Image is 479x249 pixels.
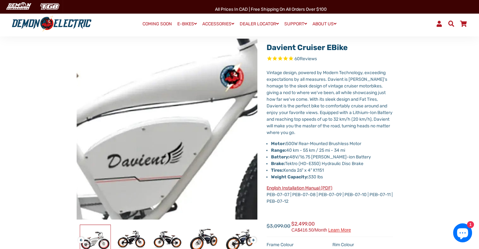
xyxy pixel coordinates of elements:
[286,141,361,146] span: 500W Rear-Mounted Brushless Motor
[271,161,363,166] span: Tektro (HD-E350) Hydraulic Disc Brake
[271,168,283,173] strong: Tires:
[267,43,348,52] a: Davient Cruiser eBike
[175,19,199,29] a: E-BIKES
[267,55,393,63] span: Rated 4.8 out of 5 stars 60 reviews
[267,69,393,136] p: Vintage design, powered by Modern Technology, exceeding expectations by all measures. Davient is ...
[291,220,351,232] span: $2,499.00
[215,7,327,12] span: All Prices in CAD | Free shipping on all orders over $100
[140,20,174,29] a: COMING SOON
[271,141,286,146] strong: Motor:
[267,241,327,248] label: Frame Colour
[451,223,474,244] inbox-online-store-chat: Shopify online store chat
[271,154,289,160] strong: Battery:
[3,1,34,12] img: Demon Electric
[9,16,94,32] img: Demon Electric logo
[310,19,339,29] a: ABOUT US
[267,185,332,191] a: English Installation Manual (PDF)
[37,1,63,12] img: TGB Canada
[271,168,324,173] span: Kenda 26" x 4" K1151
[271,161,285,166] strong: Brake:
[267,185,393,204] span: PEB-07-07 | PEB-07-08 | PEB-07-09 | PEB-07-10 | PEB-07-11 | PEB-07-12
[200,19,236,29] a: ACCESSORIES
[271,148,286,153] strong: Range:
[271,148,345,153] span: 40 km - 55 km / 25 mi - 34 mi
[237,19,281,29] a: DEALER LOCATOR
[294,56,317,61] span: 60 reviews
[332,241,393,248] label: Rim Colour
[250,234,254,241] button: Next
[271,174,308,180] strong: Weight Capacity:
[282,19,309,29] a: SUPPORT
[271,154,371,160] span: 48V/16.75 [PERSON_NAME]-ion Battery
[78,234,82,241] button: Previous
[271,174,393,180] p: 330 lbs
[300,56,317,61] span: Reviews
[267,222,290,230] span: $3,099.00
